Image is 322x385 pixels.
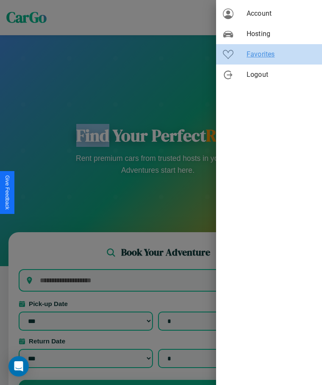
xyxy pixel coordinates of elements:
span: Logout [247,70,315,80]
span: Account [247,8,315,19]
div: Hosting [216,24,322,44]
span: Favorites [247,49,315,59]
div: Logout [216,65,322,85]
span: Hosting [247,29,315,39]
div: Favorites [216,44,322,65]
div: Account [216,3,322,24]
div: Give Feedback [4,175,10,210]
div: Open Intercom Messenger [8,356,29,377]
